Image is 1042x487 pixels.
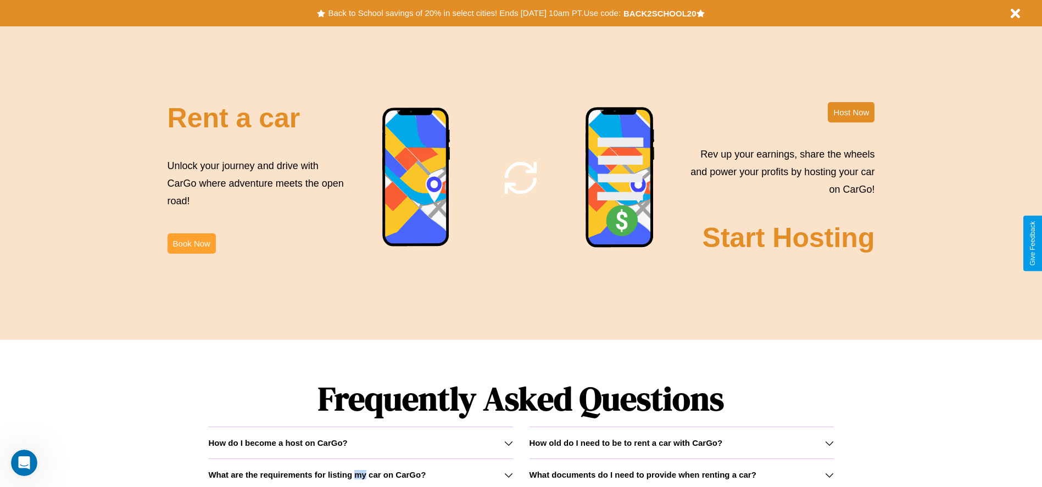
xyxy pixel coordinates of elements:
[208,470,426,479] h3: What are the requirements for listing my car on CarGo?
[325,5,623,21] button: Back to School savings of 20% in select cities! Ends [DATE] 10am PT.Use code:
[208,438,347,447] h3: How do I become a host on CarGo?
[684,145,874,199] p: Rev up your earnings, share the wheels and power your profits by hosting your car on CarGo!
[168,157,348,210] p: Unlock your journey and drive with CarGo where adventure meets the open road!
[623,9,696,18] b: BACK2SCHOOL20
[530,470,756,479] h3: What documents do I need to provide when renting a car?
[828,102,874,122] button: Host Now
[11,450,37,476] iframe: Intercom live chat
[382,107,451,248] img: phone
[208,371,833,427] h1: Frequently Asked Questions
[530,438,723,447] h3: How old do I need to be to rent a car with CarGo?
[585,107,655,249] img: phone
[1029,221,1037,266] div: Give Feedback
[168,102,300,134] h2: Rent a car
[168,233,216,254] button: Book Now
[703,222,875,254] h2: Start Hosting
